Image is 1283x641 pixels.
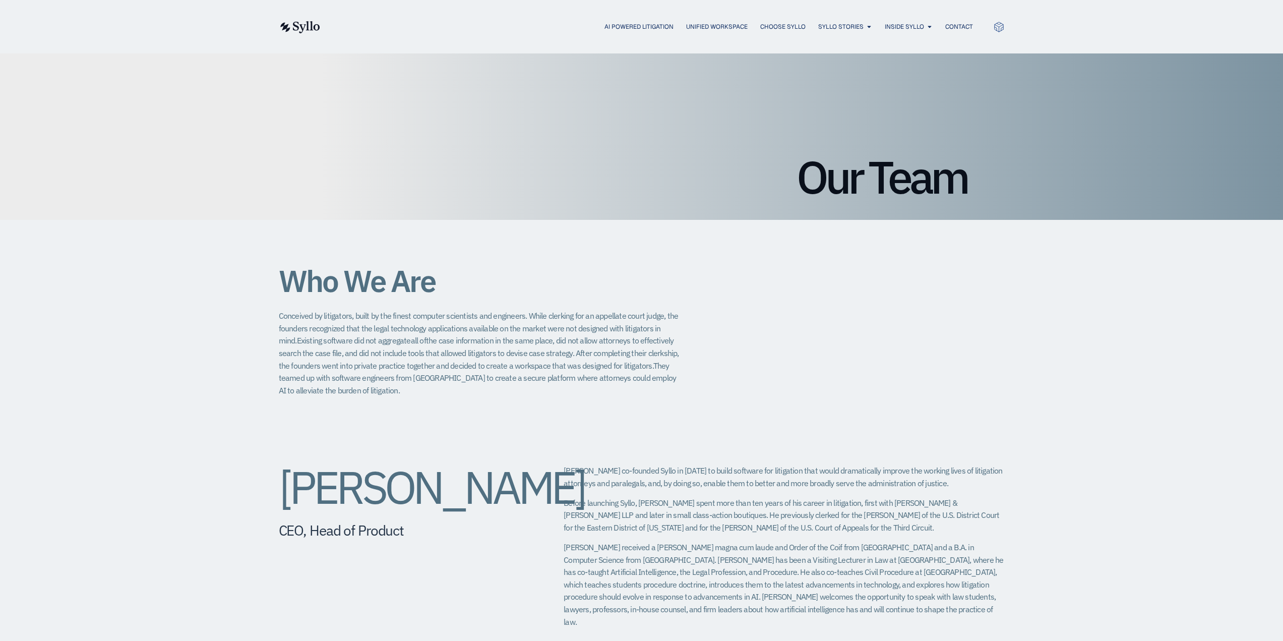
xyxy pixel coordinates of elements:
img: syllo [279,21,320,33]
h5: CEO, Head of Product [279,522,524,539]
a: AI Powered Litigation [604,22,674,31]
p: [PERSON_NAME] co-founded Syllo in [DATE] to build software for litigation that would dramatically... [564,464,1004,489]
h2: [PERSON_NAME] [279,464,524,510]
p: [PERSON_NAME] received a [PERSON_NAME] magna cum laude and Order of the Coif from [GEOGRAPHIC_DAT... [564,541,1004,628]
span: Existing software did not aggregate [297,335,411,345]
nav: Menu [340,22,973,32]
a: Unified Workspace [686,22,748,31]
span: all of [411,335,426,345]
span: Conceived by litigators, built by the finest computer scientists and engineers. While clerking fo... [279,311,679,345]
h1: Our Team [317,154,967,200]
a: Choose Syllo [760,22,806,31]
p: Before launching Syllo, [PERSON_NAME] spent more than ten years of his career in litigation, firs... [564,497,1004,534]
span: After completing their clerkship, the founders went into private practice together and decided to... [279,348,679,371]
a: Inside Syllo [885,22,924,31]
span: They teamed up with software engineers from [GEOGRAPHIC_DATA] to create a secure platform where a... [279,361,677,395]
h1: Who We Are [279,264,682,298]
a: Contact [945,22,973,31]
div: Menu Toggle [340,22,973,32]
a: Syllo Stories [818,22,864,31]
span: the case information in the same place, did not allow attorneys to effectively search the case fi... [279,335,674,358]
